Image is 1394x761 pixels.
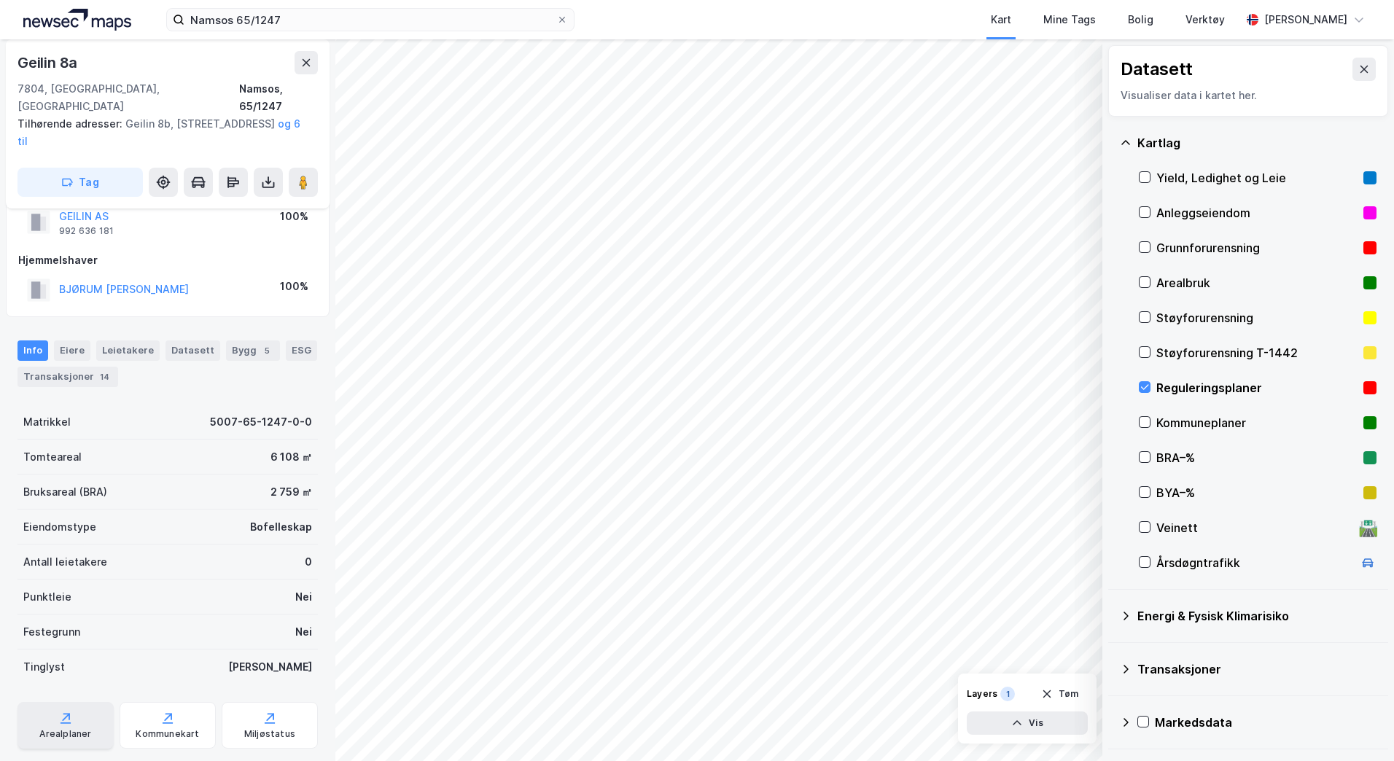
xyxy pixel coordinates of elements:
[17,115,306,150] div: Geilin 8b, [STREET_ADDRESS]
[228,658,312,676] div: [PERSON_NAME]
[54,340,90,361] div: Eiere
[23,623,80,641] div: Festegrunn
[244,728,295,740] div: Miljøstatus
[1032,682,1088,706] button: Tøm
[18,251,317,269] div: Hjemmelshaver
[1156,449,1358,467] div: BRA–%
[1156,379,1358,397] div: Reguleringsplaner
[97,370,112,384] div: 14
[226,340,280,361] div: Bygg
[305,553,312,571] div: 0
[23,518,96,536] div: Eiendomstype
[166,340,220,361] div: Datasett
[280,208,308,225] div: 100%
[23,448,82,466] div: Tomteareal
[17,340,48,361] div: Info
[1156,204,1358,222] div: Anleggseiendom
[270,483,312,501] div: 2 759 ㎡
[23,413,71,431] div: Matrikkel
[23,9,131,31] img: logo.a4113a55bc3d86da70a041830d287a7e.svg
[1156,239,1358,257] div: Grunnforurensning
[1156,554,1353,571] div: Årsdøgntrafikk
[1156,309,1358,327] div: Støyforurensning
[1156,519,1353,536] div: Veinett
[286,340,317,361] div: ESG
[17,51,80,74] div: Geilin 8a
[59,225,114,237] div: 992 636 181
[1128,11,1153,28] div: Bolig
[967,688,997,700] div: Layers
[17,117,125,130] span: Tilhørende adresser:
[184,9,556,31] input: Søk på adresse, matrikkel, gårdeiere, leietakere eller personer
[1321,691,1394,761] div: Kontrollprogram for chat
[23,553,107,571] div: Antall leietakere
[991,11,1011,28] div: Kart
[1358,518,1378,537] div: 🛣️
[1121,87,1376,104] div: Visualiser data i kartet her.
[1156,169,1358,187] div: Yield, Ledighet og Leie
[23,658,65,676] div: Tinglyst
[1137,660,1377,678] div: Transaksjoner
[239,80,318,115] div: Namsos, 65/1247
[1137,607,1377,625] div: Energi & Fysisk Klimarisiko
[1043,11,1096,28] div: Mine Tags
[23,588,71,606] div: Punktleie
[1156,274,1358,292] div: Arealbruk
[96,340,160,361] div: Leietakere
[39,728,91,740] div: Arealplaner
[1121,58,1193,81] div: Datasett
[295,588,312,606] div: Nei
[1137,134,1377,152] div: Kartlag
[1185,11,1225,28] div: Verktøy
[1156,414,1358,432] div: Kommuneplaner
[17,80,239,115] div: 7804, [GEOGRAPHIC_DATA], [GEOGRAPHIC_DATA]
[17,367,118,387] div: Transaksjoner
[1156,484,1358,502] div: BYA–%
[967,711,1088,735] button: Vis
[1321,691,1394,761] iframe: Chat Widget
[260,343,274,358] div: 5
[210,413,312,431] div: 5007-65-1247-0-0
[1156,344,1358,362] div: Støyforurensning T-1442
[295,623,312,641] div: Nei
[280,278,308,295] div: 100%
[23,483,107,501] div: Bruksareal (BRA)
[136,728,199,740] div: Kommunekart
[1155,714,1377,731] div: Markedsdata
[17,168,143,197] button: Tag
[1264,11,1347,28] div: [PERSON_NAME]
[1000,687,1015,701] div: 1
[270,448,312,466] div: 6 108 ㎡
[250,518,312,536] div: Bofelleskap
